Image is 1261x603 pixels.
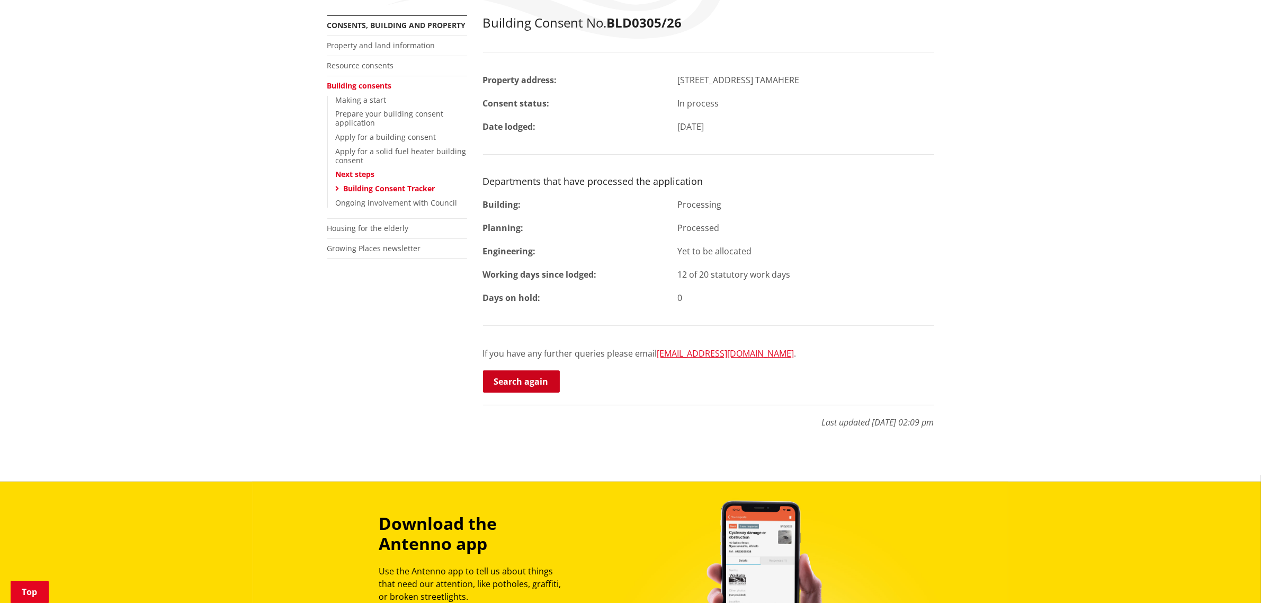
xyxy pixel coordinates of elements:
[336,146,467,165] a: Apply for a solid fuel heater building consent​
[336,95,387,105] a: Making a start
[483,347,934,360] p: If you have any further queries please email .
[483,199,521,210] strong: Building:
[669,97,942,110] div: In process
[11,581,49,603] a: Top
[327,223,409,233] a: Housing for the elderly
[669,120,942,133] div: [DATE]
[483,222,524,234] strong: Planning:
[657,348,794,359] a: [EMAIL_ADDRESS][DOMAIN_NAME]
[483,405,934,429] p: Last updated [DATE] 02:09 pm
[607,14,682,31] strong: BLD0305/26
[483,370,560,393] a: Search again
[483,292,541,304] strong: Days on hold:
[336,109,444,128] a: Prepare your building consent application
[669,74,942,86] div: [STREET_ADDRESS] TAMAHERE
[327,20,466,30] a: Consents, building and property
[327,243,421,253] a: Growing Places newsletter
[483,97,550,109] strong: Consent status:
[483,245,536,257] strong: Engineering:
[1212,558,1250,597] iframe: Messenger Launcher
[327,40,435,50] a: Property and land information
[336,132,436,142] a: Apply for a building consent
[327,81,392,91] a: Building consents
[379,513,571,554] h3: Download the Antenno app
[669,291,942,304] div: 0
[336,169,375,179] a: Next steps
[669,268,942,281] div: 12 of 20 statutory work days
[669,221,942,234] div: Processed
[483,176,934,188] h3: Departments that have processed the application
[483,15,934,31] h2: Building Consent No.
[483,74,557,86] strong: Property address:
[669,198,942,211] div: Processing
[483,269,597,280] strong: Working days since lodged:
[344,183,435,193] a: Building Consent Tracker
[336,198,458,208] a: Ongoing involvement with Council
[483,121,536,132] strong: Date lodged:
[327,60,394,70] a: Resource consents
[379,565,571,603] p: Use the Antenno app to tell us about things that need our attention, like potholes, graffiti, or ...
[669,245,942,258] div: Yet to be allocated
